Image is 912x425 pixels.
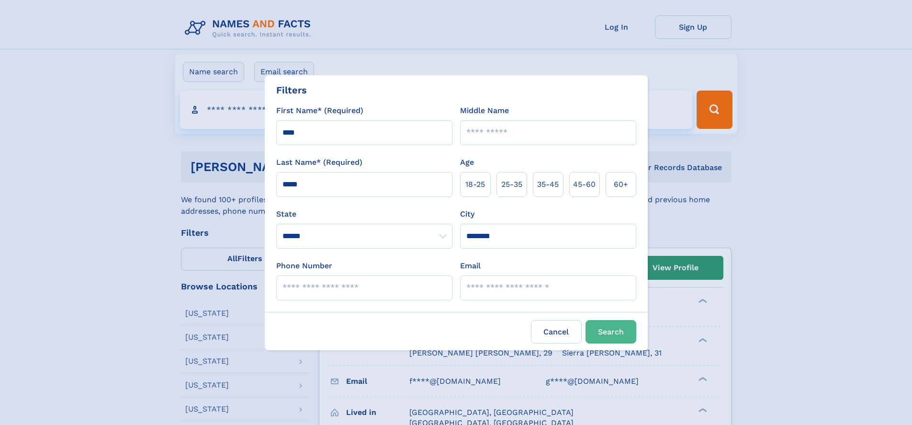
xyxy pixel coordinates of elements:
button: Search [585,320,636,344]
label: Phone Number [276,260,332,272]
label: First Name* (Required) [276,105,363,116]
label: Last Name* (Required) [276,157,362,168]
span: 60+ [614,179,628,190]
div: Filters [276,83,307,97]
span: 18‑25 [465,179,485,190]
label: Age [460,157,474,168]
label: Email [460,260,481,272]
label: Cancel [531,320,582,344]
span: 45‑60 [573,179,596,190]
span: 25‑35 [501,179,522,190]
span: 35‑45 [537,179,559,190]
label: State [276,208,452,220]
label: City [460,208,474,220]
label: Middle Name [460,105,509,116]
